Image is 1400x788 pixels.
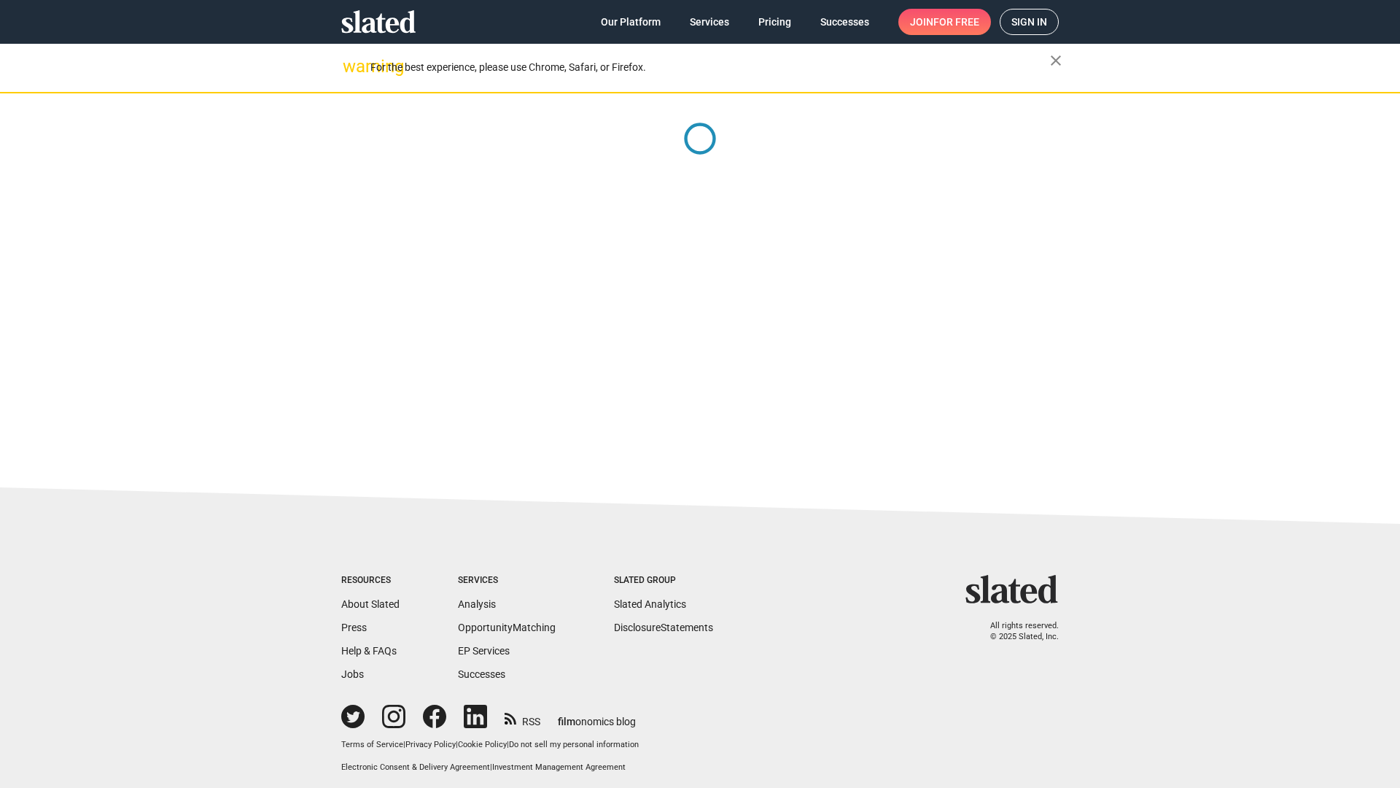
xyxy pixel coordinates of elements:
[690,9,729,35] span: Services
[558,703,636,729] a: filmonomics blog
[614,575,713,587] div: Slated Group
[492,762,626,772] a: Investment Management Agreement
[910,9,979,35] span: Join
[341,762,490,772] a: Electronic Consent & Delivery Agreement
[458,575,556,587] div: Services
[1011,9,1047,34] span: Sign in
[507,740,509,749] span: |
[505,706,540,729] a: RSS
[975,621,1059,642] p: All rights reserved. © 2025 Slated, Inc.
[558,716,575,727] span: film
[589,9,672,35] a: Our Platform
[1000,9,1059,35] a: Sign in
[343,58,360,75] mat-icon: warning
[614,622,713,633] a: DisclosureStatements
[341,668,364,680] a: Jobs
[747,9,803,35] a: Pricing
[403,740,405,749] span: |
[341,740,403,749] a: Terms of Service
[341,622,367,633] a: Press
[758,9,791,35] span: Pricing
[820,9,869,35] span: Successes
[370,58,1050,77] div: For the best experience, please use Chrome, Safari, or Firefox.
[678,9,741,35] a: Services
[1047,52,1065,69] mat-icon: close
[458,645,510,657] a: EP Services
[490,762,492,772] span: |
[341,645,397,657] a: Help & FAQs
[458,740,507,749] a: Cookie Policy
[601,9,661,35] span: Our Platform
[898,9,991,35] a: Joinfor free
[341,598,400,610] a: About Slated
[614,598,686,610] a: Slated Analytics
[458,668,505,680] a: Successes
[458,622,556,633] a: OpportunityMatching
[458,598,496,610] a: Analysis
[456,740,458,749] span: |
[341,575,400,587] div: Resources
[405,740,456,749] a: Privacy Policy
[809,9,881,35] a: Successes
[933,9,979,35] span: for free
[509,740,639,751] button: Do not sell my personal information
